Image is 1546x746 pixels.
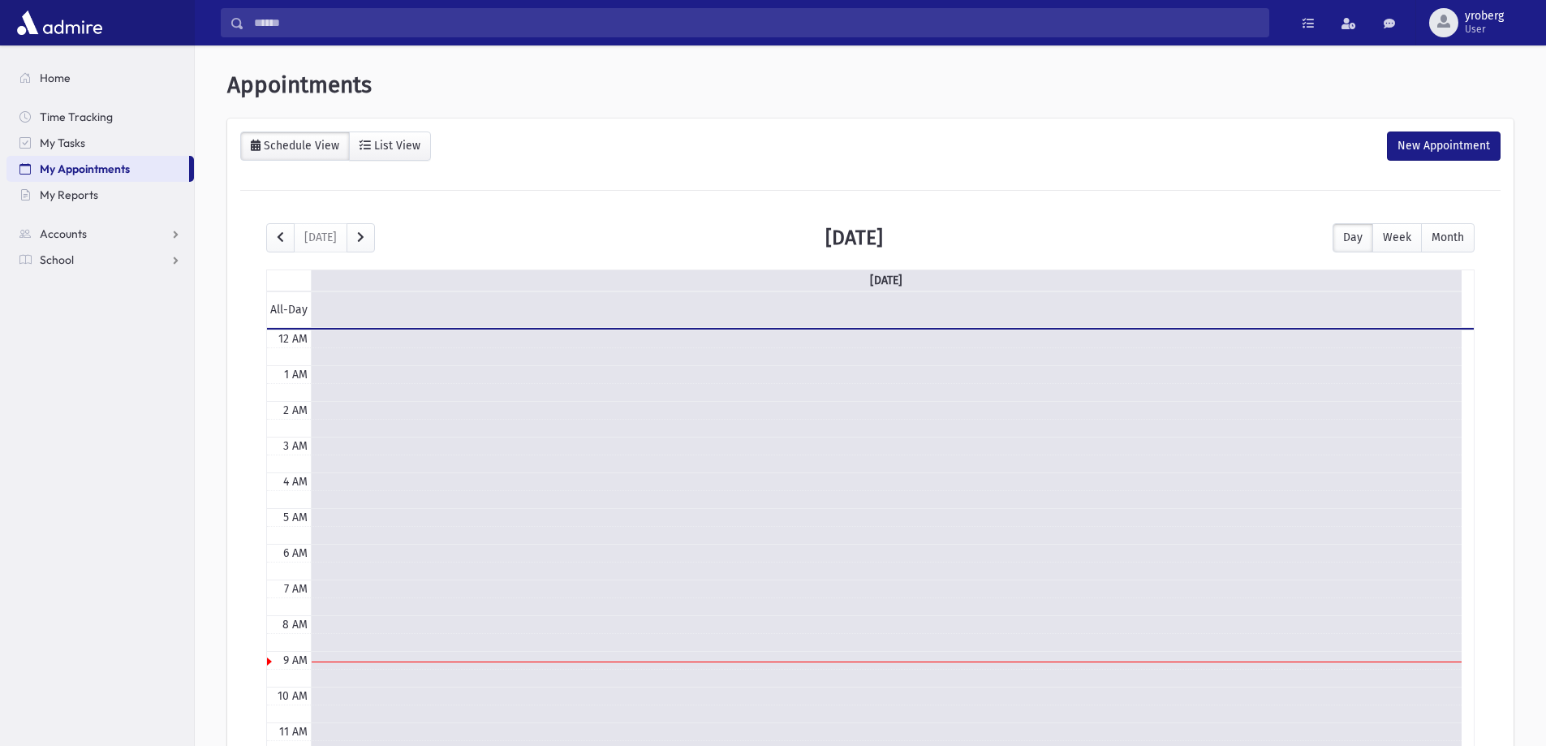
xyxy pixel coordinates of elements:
[280,652,311,669] div: 9 AM
[6,130,194,156] a: My Tasks
[1387,132,1501,161] div: New Appointment
[6,182,194,208] a: My Reports
[867,270,906,291] a: [DATE]
[280,402,311,419] div: 2 AM
[40,188,98,202] span: My Reports
[6,65,194,91] a: Home
[294,223,347,252] button: [DATE]
[280,545,311,562] div: 6 AM
[261,139,339,153] div: Schedule View
[6,104,194,130] a: Time Tracking
[1465,23,1504,36] span: User
[281,580,311,597] div: 7 AM
[267,301,311,318] span: All-Day
[244,8,1268,37] input: Search
[40,252,74,267] span: School
[279,616,311,633] div: 8 AM
[349,132,431,161] a: List View
[1465,10,1504,23] span: yroberg
[1421,223,1475,252] button: Month
[347,223,375,252] button: next
[6,247,194,273] a: School
[240,132,350,161] a: Schedule View
[1333,223,1373,252] button: Day
[13,6,106,39] img: AdmirePro
[276,723,311,740] div: 11 AM
[6,156,189,182] a: My Appointments
[280,473,311,490] div: 4 AM
[274,688,311,705] div: 10 AM
[280,509,311,526] div: 5 AM
[371,139,420,153] div: List View
[40,71,71,85] span: Home
[40,162,130,176] span: My Appointments
[40,226,87,241] span: Accounts
[6,221,194,247] a: Accounts
[275,330,311,347] div: 12 AM
[40,136,85,150] span: My Tasks
[280,438,311,455] div: 3 AM
[266,223,295,252] button: prev
[825,226,883,249] h2: [DATE]
[1372,223,1422,252] button: Week
[281,366,311,383] div: 1 AM
[40,110,113,124] span: Time Tracking
[227,71,372,98] span: Appointments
